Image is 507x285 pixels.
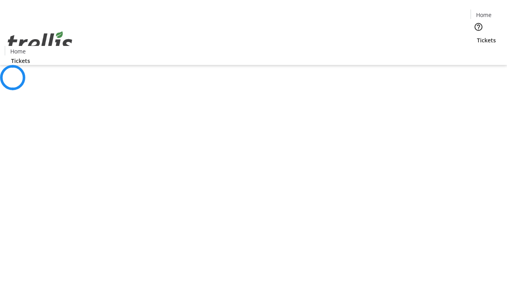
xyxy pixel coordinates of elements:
img: Orient E2E Organization vt8qAQIrmI's Logo [5,23,75,62]
span: Tickets [11,57,30,65]
button: Help [471,19,486,35]
a: Home [5,47,30,55]
button: Cart [471,44,486,60]
a: Tickets [471,36,502,44]
a: Tickets [5,57,36,65]
span: Home [476,11,492,19]
a: Home [471,11,496,19]
span: Home [10,47,26,55]
span: Tickets [477,36,496,44]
